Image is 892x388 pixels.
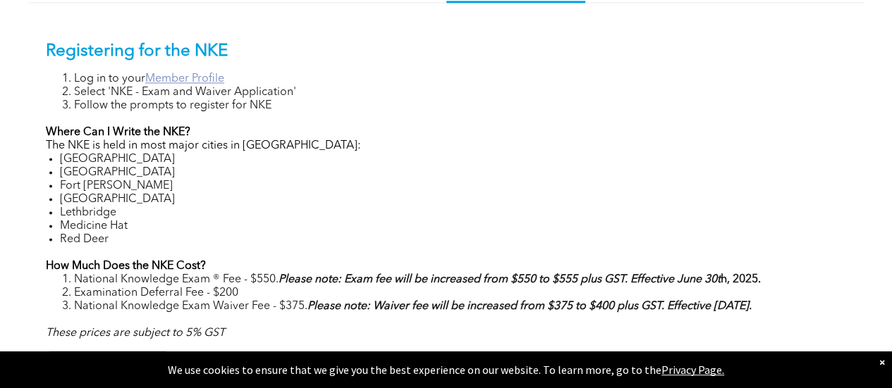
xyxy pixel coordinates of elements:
[46,261,206,272] strong: How Much Does the NKE Cost?
[60,153,846,166] li: [GEOGRAPHIC_DATA]
[46,139,846,153] p: The NKE is held in most major cities in [GEOGRAPHIC_DATA]:
[879,355,885,369] div: Dismiss notification
[46,42,846,62] p: Registering for the NKE
[307,301,752,312] strong: Please note: Waiver fee will be increased from $375 to $400 plus GST. Effective [DATE].
[60,166,846,180] li: [GEOGRAPHIC_DATA]
[74,273,846,287] li: National Knowledge Exam ® Fee - $550.
[279,274,761,285] strong: h, 2025.
[279,274,721,285] em: Please note: Exam fee will be increased from $550 to $555 plus GST. Effective June 30t
[74,99,846,113] li: Follow the prompts to register for NKE
[74,300,846,313] li: National Knowledge Exam Waiver Fee - $375.
[60,180,846,193] li: Fort [PERSON_NAME]
[60,233,846,246] li: Red Deer
[74,287,846,300] li: Examination Deferral Fee - $200
[46,351,169,380] a: MEMBER PROFILE
[46,127,190,138] strong: Where Can I Write the NKE?
[74,86,846,99] li: Select 'NKE - Exam and Waiver Application'
[661,363,724,377] a: Privacy Page.
[60,193,846,206] li: [GEOGRAPHIC_DATA]
[74,73,846,86] li: Log in to your
[46,327,225,339] em: These prices are subject to 5% GST
[145,73,224,85] a: Member Profile
[60,206,846,220] li: Lethbridge
[60,220,846,233] li: Medicine Hat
